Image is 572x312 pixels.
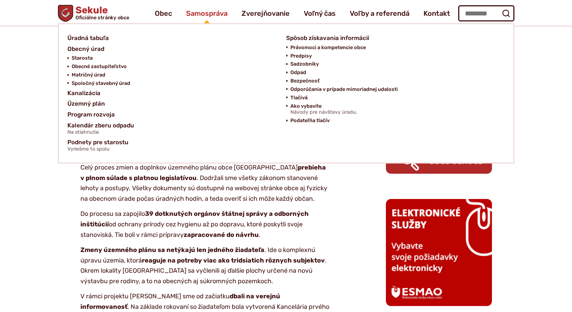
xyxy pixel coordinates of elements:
[184,231,259,239] strong: zapracované do návrhu
[58,5,129,22] a: Logo Sekule, prejsť na domovskú stránku.
[290,68,306,77] span: Odpad
[290,94,308,102] span: Tlačivá
[67,98,278,109] a: Územný plán
[155,4,172,23] a: Obec
[290,117,330,125] span: Podateľňa tlačív
[67,33,278,44] a: Úradná tabuľa
[72,71,105,79] span: Matričný úrad
[75,15,129,20] span: Oficiálne stránky obce
[80,245,330,287] p: . Ide o komplexnú úpravu územia, ktorá . Okrem lokality [GEOGRAPHIC_DATA] sa vyčlenili aj ďalšie ...
[67,44,278,54] a: Obecný úrad
[242,4,290,23] a: Zverejňovanie
[290,44,366,52] span: Právomoci a kompetencie obce
[72,54,278,62] a: Starosta
[72,62,278,71] a: Obecné zastupiteľstvo
[67,98,105,109] span: Územný plán
[67,88,278,99] a: Kanalizácia
[290,102,497,117] a: Ako vybavíteNávody pre návštevy úradu.
[290,77,320,85] span: Bezpečnosť
[67,137,129,154] span: Podnety pre starostu
[304,4,336,23] a: Voľný čas
[72,54,93,62] span: Starosta
[67,33,109,44] span: Úradná tabuľa
[290,109,357,115] span: Návody pre návštevy úradu.
[290,60,319,68] span: Sadzobníky
[80,246,264,254] strong: Zmeny územného plánu sa netýkajú len jedného žiadateľa
[186,4,228,23] a: Samospráva
[290,60,497,68] a: Sadzobníky
[80,164,326,182] strong: prebieha v plnom súlade s platnou legislatívou
[350,4,409,23] a: Voľby a referendá
[80,292,280,311] strong: dbali na verejnú informovanosť
[67,88,100,99] span: Kanalizácia
[80,210,309,228] strong: 39 dotknutých orgánov štátnej správy a odborných inštitúcií
[67,137,497,154] a: Podnety pre starostuVyriešme to spolu
[72,62,127,71] span: Obecné zastupiteľstvo
[67,44,104,54] span: Obecný úrad
[72,79,278,88] a: Spoločný stavebný úrad
[290,85,398,94] span: Odporúčania v prípade mimoriadnej udalosti
[290,85,497,94] a: Odporúčania v prípade mimoriadnej udalosti
[67,109,278,120] a: Program rozvoja
[67,109,115,120] span: Program rozvoja
[423,4,450,23] a: Kontakt
[72,71,278,79] a: Matričný úrad
[67,120,134,137] span: Kalendár zberu odpadu
[67,120,278,137] a: Kalendár zberu odpaduNa stiahnutie
[290,94,497,102] a: Tlačivá
[286,33,497,44] a: Spôsob získavania informácií
[67,146,129,152] span: Vyriešme to spolu
[290,52,312,60] span: Predpisy
[290,52,497,60] a: Predpisy
[73,6,129,20] span: Sekule
[67,130,134,135] span: Na stiahnutie
[290,44,497,52] a: Právomoci a kompetencie obce
[290,102,357,117] span: Ako vybavíte
[80,209,330,240] p: Do procesu sa zapojilo od ochrany prírody cez hygienu až po dopravu, ktoré poskytli svoje stanovi...
[80,162,330,204] p: Celý proces zmien a doplnkov územného plánu obce [GEOGRAPHIC_DATA] . Dodržali sme všetky zákonom ...
[72,79,130,88] span: Spoločný stavebný úrad
[290,68,497,77] a: Odpad
[286,33,369,44] span: Spôsob získavania informácií
[290,77,497,85] a: Bezpečnosť
[58,5,73,22] img: Prejsť na domovskú stránku
[386,199,492,306] img: esmao_sekule_b.png
[142,257,325,264] strong: reaguje na potreby viac ako tridsiatich rôznych subjektov
[290,117,497,125] a: Podateľňa tlačív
